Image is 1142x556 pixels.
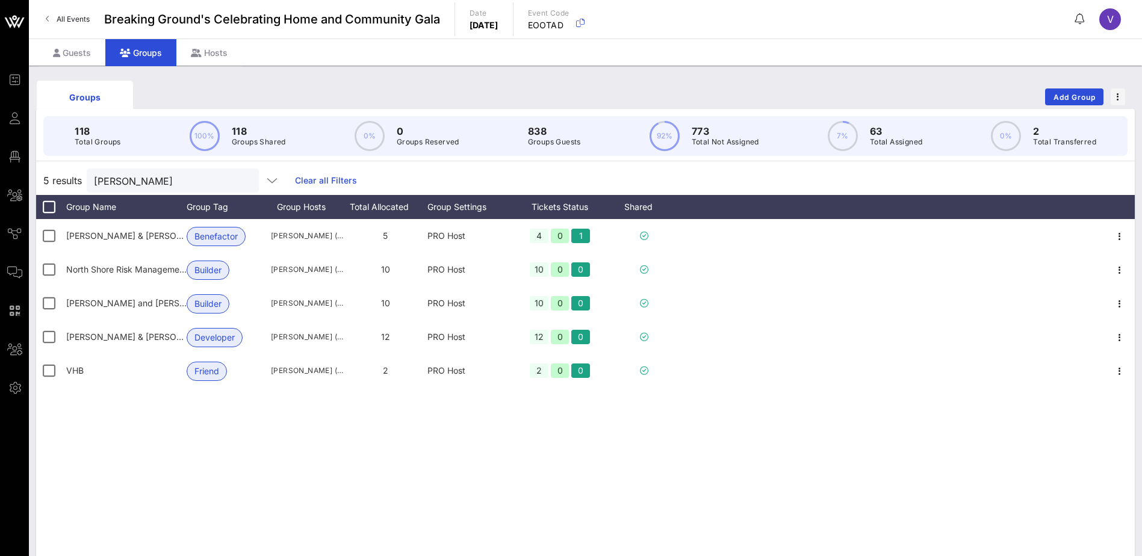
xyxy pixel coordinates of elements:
[528,136,581,148] p: Groups Guests
[271,297,343,309] span: [PERSON_NAME] ([EMAIL_ADDRESS][DOMAIN_NAME])
[66,332,215,342] span: Rona & David Picket
[383,230,388,241] span: 5
[75,124,121,138] p: 118
[571,296,590,310] div: 0
[271,331,343,343] span: [PERSON_NAME] ([EMAIL_ADDRESS][DOMAIN_NAME])
[187,195,271,219] div: Group Tag
[397,136,459,148] p: Groups Reserved
[194,329,235,347] span: Developer
[271,195,343,219] div: Group Hosts
[381,332,390,342] span: 12
[66,365,84,375] span: VHB
[528,7,569,19] p: Event Code
[46,91,124,103] div: Groups
[427,320,512,354] div: PRO Host
[66,230,215,241] span: Carolyn Sullivan & David Walsh
[104,10,440,28] span: Breaking Ground's Celebrating Home and Community Gala
[43,173,82,188] span: 5 results
[470,7,498,19] p: Date
[271,365,343,377] span: [PERSON_NAME] ([EMAIL_ADDRESS][DOMAIN_NAME])
[66,298,225,308] span: Priscilla Almodovar and Eric Dinallo
[75,136,121,148] p: Total Groups
[194,227,238,246] span: Benefactor
[271,264,343,276] span: [PERSON_NAME] ([EMAIL_ADDRESS][DOMAIN_NAME])
[271,230,343,242] span: [PERSON_NAME] ([EMAIL_ADDRESS][DOMAIN_NAME])
[551,363,569,378] div: 0
[608,195,680,219] div: Shared
[1045,88,1103,105] button: Add Group
[530,296,548,310] div: 10
[381,264,390,274] span: 10
[571,363,590,378] div: 0
[870,136,923,148] p: Total Assigned
[194,261,222,279] span: Builder
[427,219,512,253] div: PRO Host
[530,229,548,243] div: 4
[1107,13,1114,25] span: V
[66,195,187,219] div: Group Name
[571,229,590,243] div: 1
[692,136,759,148] p: Total Not Assigned
[397,124,459,138] p: 0
[105,39,176,66] div: Groups
[551,330,569,344] div: 0
[528,124,581,138] p: 838
[66,264,187,274] span: North Shore Risk Management
[343,195,427,219] div: Total Allocated
[427,286,512,320] div: PRO Host
[194,362,219,380] span: Friend
[427,195,512,219] div: Group Settings
[383,365,388,375] span: 2
[57,14,90,23] span: All Events
[551,262,569,277] div: 0
[295,174,357,187] a: Clear all Filters
[427,253,512,286] div: PRO Host
[551,229,569,243] div: 0
[692,124,759,138] p: 773
[530,330,548,344] div: 12
[551,296,569,310] div: 0
[470,19,498,31] p: [DATE]
[232,136,286,148] p: Groups Shared
[194,295,222,313] span: Builder
[1033,136,1096,148] p: Total Transferred
[39,39,105,66] div: Guests
[571,330,590,344] div: 0
[870,124,923,138] p: 63
[530,262,548,277] div: 10
[176,39,242,66] div: Hosts
[1099,8,1121,30] div: V
[427,354,512,388] div: PRO Host
[528,19,569,31] p: EOOTAD
[381,298,390,308] span: 10
[512,195,608,219] div: Tickets Status
[1033,124,1096,138] p: 2
[530,363,548,378] div: 2
[1053,93,1096,102] span: Add Group
[39,10,97,29] a: All Events
[232,124,286,138] p: 118
[571,262,590,277] div: 0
